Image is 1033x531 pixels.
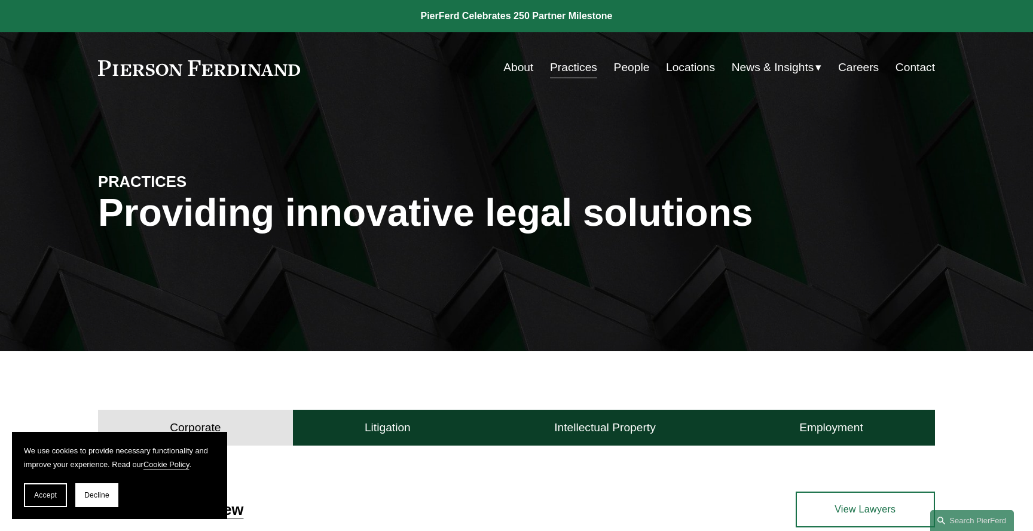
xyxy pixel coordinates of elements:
[503,56,533,79] a: About
[796,492,935,527] a: View Lawyers
[34,491,57,499] span: Accept
[365,420,411,435] h4: Litigation
[732,56,822,79] a: folder dropdown
[799,420,863,435] h4: Employment
[75,483,118,507] button: Decline
[24,444,215,471] p: We use cookies to provide necessary functionality and improve your experience. Read our .
[666,56,715,79] a: Locations
[98,172,307,191] h4: PRACTICES
[170,420,221,435] h4: Corporate
[550,56,597,79] a: Practices
[12,432,227,519] section: Cookie banner
[732,57,814,78] span: News & Insights
[143,460,190,469] a: Cookie Policy
[896,56,935,79] a: Contact
[614,56,650,79] a: People
[838,56,879,79] a: Careers
[98,191,935,235] h1: Providing innovative legal solutions
[24,483,67,507] button: Accept
[554,420,656,435] h4: Intellectual Property
[930,510,1014,531] a: Search this site
[84,491,109,499] span: Decline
